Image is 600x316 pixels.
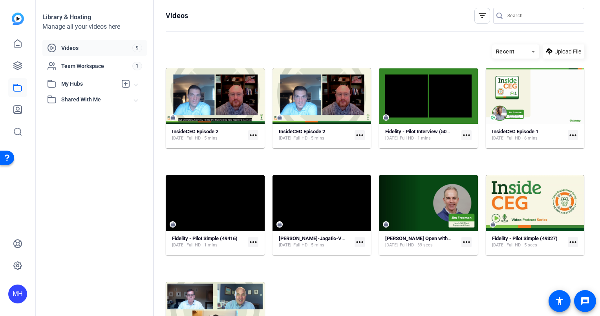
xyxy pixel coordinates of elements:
[61,44,132,52] span: Videos
[492,135,505,141] span: [DATE]
[279,242,291,248] span: [DATE]
[172,135,185,141] span: [DATE]
[507,11,578,20] input: Search
[400,135,431,141] span: Full HD - 1 mins
[385,135,398,141] span: [DATE]
[568,237,578,247] mat-icon: more_horiz
[492,235,565,248] a: Fidelity - Pilot Simple (49327)[DATE]Full HD - 5 secs
[492,129,565,141] a: InsideCEG Episode 1[DATE]Full HD - 6 mins
[172,235,238,241] strong: Fidelity - Pilot Simple (49416)
[385,235,458,248] a: [PERSON_NAME] Open with Graphics[DATE]Full HD - 39 secs
[61,80,117,88] span: My Hubs
[279,235,468,241] strong: [PERSON_NAME]-Jagatic-Video--1--Attracting-with-WIIM-1751385903873-webcam
[42,13,147,22] div: Library & Hosting
[568,130,578,140] mat-icon: more_horiz
[279,129,352,141] a: InsideCEG Episode 2[DATE]Full HD - 5 mins
[132,44,142,52] span: 9
[400,242,433,248] span: Full HD - 39 secs
[42,22,147,31] div: Manage all your videos here
[492,235,558,241] strong: Fidelity - Pilot Simple (49327)
[293,242,324,248] span: Full HD - 5 mins
[279,129,325,134] strong: InsideCEG Episode 2
[355,130,365,140] mat-icon: more_horiz
[543,44,584,59] button: Upload File
[385,235,469,241] strong: [PERSON_NAME] Open with Graphics
[461,130,472,140] mat-icon: more_horiz
[492,242,505,248] span: [DATE]
[8,285,27,303] div: MH
[580,296,590,306] mat-icon: message
[293,135,324,141] span: Full HD - 5 mins
[172,129,245,141] a: InsideCEG Episode 2[DATE]Full HD - 5 mins
[166,11,188,20] h1: Videos
[172,129,218,134] strong: InsideCEG Episode 2
[279,135,291,141] span: [DATE]
[132,62,142,70] span: 1
[172,242,185,248] span: [DATE]
[248,130,258,140] mat-icon: more_horiz
[461,237,472,247] mat-icon: more_horiz
[496,48,515,55] span: Recent
[187,135,218,141] span: Full HD - 5 mins
[477,11,487,20] mat-icon: filter_list
[355,237,365,247] mat-icon: more_horiz
[385,129,457,134] strong: Fidelity - Pilot Interview (50437)
[61,96,134,104] span: Shared With Me
[42,76,147,92] mat-expansion-panel-header: My Hubs
[385,129,458,141] a: Fidelity - Pilot Interview (50437)[DATE]Full HD - 1 mins
[507,135,538,141] span: Full HD - 6 mins
[172,235,245,248] a: Fidelity - Pilot Simple (49416)[DATE]Full HD - 1 mins
[187,242,218,248] span: Full HD - 1 mins
[555,296,564,306] mat-icon: accessibility
[42,92,147,107] mat-expansion-panel-header: Shared With Me
[507,242,537,248] span: Full HD - 5 secs
[492,129,538,134] strong: InsideCEG Episode 1
[385,242,398,248] span: [DATE]
[12,13,24,25] img: blue-gradient.svg
[248,237,258,247] mat-icon: more_horiz
[61,62,132,70] span: Team Workspace
[279,235,352,248] a: [PERSON_NAME]-Jagatic-Video--1--Attracting-with-WIIM-1751385903873-webcam[DATE]Full HD - 5 mins
[554,48,581,56] span: Upload File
